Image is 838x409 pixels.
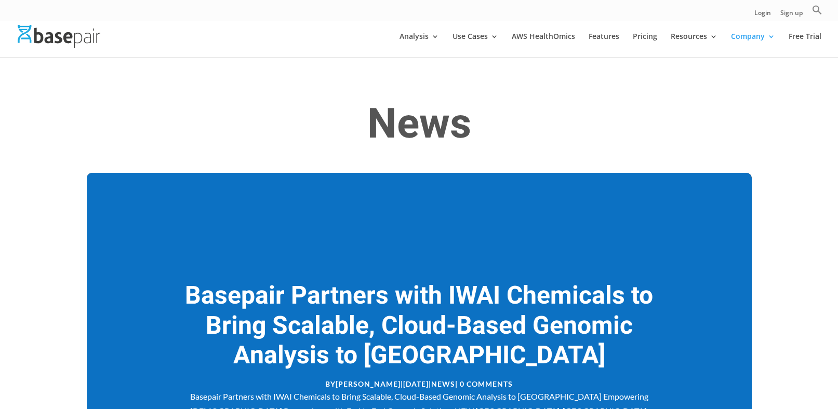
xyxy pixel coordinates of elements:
a: Analysis [400,33,439,57]
a: Resources [671,33,717,57]
a: Login [754,10,771,21]
span: [DATE] [403,379,429,388]
a: Basepair Partners with IWAI Chemicals to Bring Scalable, Cloud-Based Genomic Analysis to [GEOGRAP... [185,278,653,374]
a: Search Icon Link [812,5,822,21]
a: News [431,379,455,388]
a: Free Trial [789,33,821,57]
p: by | | | 0 Comments [173,376,664,389]
h1: News [87,100,752,155]
a: Company [731,33,775,57]
svg: Search [812,5,822,15]
a: Use Cases [453,33,498,57]
img: Basepair [18,25,100,47]
a: Pricing [633,33,657,57]
a: AWS HealthOmics [512,33,575,57]
a: [PERSON_NAME] [336,379,401,388]
a: Sign up [780,10,803,21]
a: Features [589,33,619,57]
